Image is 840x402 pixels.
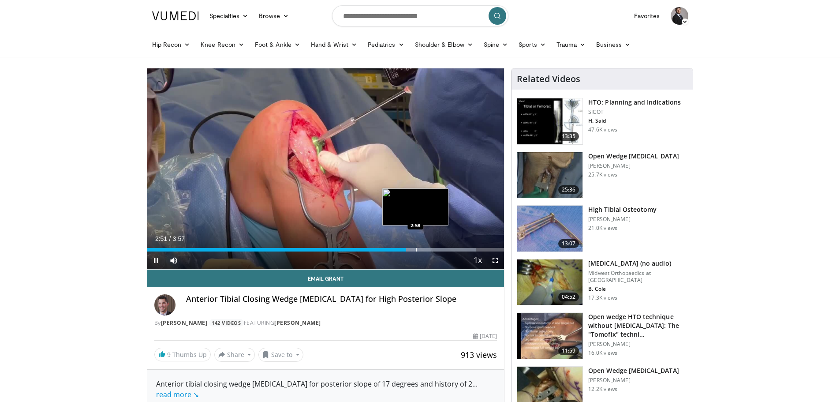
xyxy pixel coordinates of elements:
[558,346,579,355] span: 11:59
[461,349,497,360] span: 913 views
[155,235,167,242] span: 2:51
[147,270,504,287] a: Email Grant
[588,259,687,268] h3: [MEDICAL_DATA] (no audio)
[486,252,504,269] button: Fullscreen
[588,377,679,384] p: [PERSON_NAME]
[588,152,679,161] h3: Open Wedge [MEDICAL_DATA]
[332,5,508,26] input: Search topics, interventions
[588,98,681,107] h3: HTO: Planning and Indications
[156,379,496,400] div: Anterior tibial closing wedge [MEDICAL_DATA] for posterior slope of 17 degrees and history of 2
[147,36,196,53] a: Hip Recon
[152,11,199,20] img: VuMedi Logo
[517,205,687,252] a: 13:07 High Tibial Osteotomy [PERSON_NAME] 21.0K views
[195,36,250,53] a: Knee Recon
[274,319,321,327] a: [PERSON_NAME]
[588,171,617,178] p: 25.7K views
[517,312,687,359] a: 11:59 Open wedge HTO technique without [MEDICAL_DATA]: The "Tomofix" techni… [PERSON_NAME] 16.0K ...
[250,36,306,53] a: Foot & Ankle
[591,36,636,53] a: Business
[558,185,579,194] span: 25:36
[517,259,687,306] a: 04:52 [MEDICAL_DATA] (no audio) Midwest Orthopaedics at [GEOGRAPHIC_DATA] B. Cole 17.3K views
[156,379,478,399] span: ...
[156,390,199,399] a: read more ↘
[588,109,681,116] p: SICOT
[154,319,497,327] div: By FEATURING
[588,225,617,232] p: 21.0K views
[558,239,579,248] span: 13:07
[473,332,497,340] div: [DATE]
[588,216,657,223] p: [PERSON_NAME]
[362,36,410,53] a: Pediatrics
[147,248,504,252] div: Progress Bar
[469,252,486,269] button: Playback Rate
[161,319,208,327] a: [PERSON_NAME]
[204,7,254,25] a: Specialties
[209,319,244,327] a: 142 Videos
[558,293,579,301] span: 04:52
[517,98,687,145] a: 13:35 HTO: Planning and Indications SICOT H. Said 47.6K views
[254,7,294,25] a: Browse
[154,348,211,361] a: 9 Thumbs Up
[588,270,687,284] p: Midwest Orthopaedics at [GEOGRAPHIC_DATA]
[588,341,687,348] p: [PERSON_NAME]
[382,188,448,225] img: image.jpeg
[165,252,183,269] button: Mute
[517,313,582,359] img: 6da97908-3356-4b25-aff2-ae42dc3f30de.150x105_q85_crop-smart_upscale.jpg
[517,152,582,198] img: 1390019_3.png.150x105_q85_crop-smart_upscale.jpg
[147,252,165,269] button: Pause
[629,7,665,25] a: Favorites
[147,68,504,270] video-js: Video Player
[588,117,681,124] p: H. Said
[478,36,513,53] a: Spine
[551,36,591,53] a: Trauma
[671,7,688,25] img: Avatar
[167,350,171,359] span: 9
[588,312,687,339] h3: Open wedge HTO technique without [MEDICAL_DATA]: The "Tomofix" techni…
[517,259,582,305] img: 38896_0000_3.png.150x105_q85_crop-smart_upscale.jpg
[588,126,617,133] p: 47.6K views
[588,349,617,357] p: 16.0K views
[513,36,551,53] a: Sports
[517,98,582,144] img: 297961_0002_1.png.150x105_q85_crop-smart_upscale.jpg
[186,294,497,304] h4: Anterior Tibial Closing Wedge [MEDICAL_DATA] for High Posterior Slope
[169,235,171,242] span: /
[588,286,687,293] p: B. Cole
[258,348,303,362] button: Save to
[517,152,687,199] a: 25:36 Open Wedge [MEDICAL_DATA] [PERSON_NAME] 25.7K views
[410,36,478,53] a: Shoulder & Elbow
[588,162,679,169] p: [PERSON_NAME]
[588,205,657,214] h3: High Tibial Osteotomy
[306,36,362,53] a: Hand & Wrist
[517,74,580,84] h4: Related Videos
[214,348,255,362] button: Share
[173,235,185,242] span: 3:57
[558,132,579,141] span: 13:35
[588,386,617,393] p: 12.2K views
[154,294,175,316] img: Avatar
[517,206,582,252] img: c11a38e3-950c-4dae-9309-53f3bdf05539.150x105_q85_crop-smart_upscale.jpg
[588,294,617,301] p: 17.3K views
[588,366,679,375] h3: Open Wedge [MEDICAL_DATA]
